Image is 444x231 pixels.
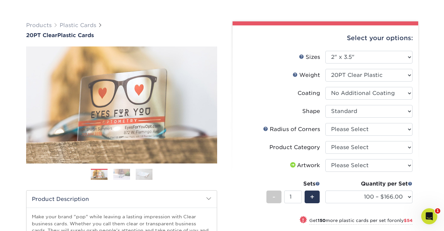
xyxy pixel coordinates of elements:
iframe: Intercom live chat [421,208,437,224]
div: Artwork [289,161,320,169]
div: Sets [266,180,320,188]
span: + [310,192,314,202]
span: $54 [404,218,413,223]
img: 20PT Clear 01 [26,39,217,171]
span: - [272,192,275,202]
a: Plastic Cards [60,22,96,28]
div: Shape [302,107,320,115]
div: Select your options: [238,25,413,51]
div: Weight [293,71,320,79]
small: Get more plastic cards per set for [309,218,413,225]
span: ! [302,217,304,224]
h1: Plastic Cards [26,32,217,38]
div: Product Category [269,143,320,151]
span: only [394,218,413,223]
strong: 150 [318,218,326,223]
div: Radius of Corners [263,125,320,133]
div: Quantity per Set [325,180,413,188]
div: Coating [298,89,320,97]
span: 20PT Clear [26,32,57,38]
img: Plastic Cards 03 [136,168,152,180]
a: 20PT ClearPlastic Cards [26,32,217,38]
img: Plastic Cards 02 [113,168,130,180]
div: Sizes [299,53,320,61]
iframe: Google Customer Reviews [2,211,57,229]
a: Products [26,22,52,28]
span: 1 [435,208,440,214]
img: Plastic Cards 01 [91,169,108,181]
h2: Product Description [26,191,217,208]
